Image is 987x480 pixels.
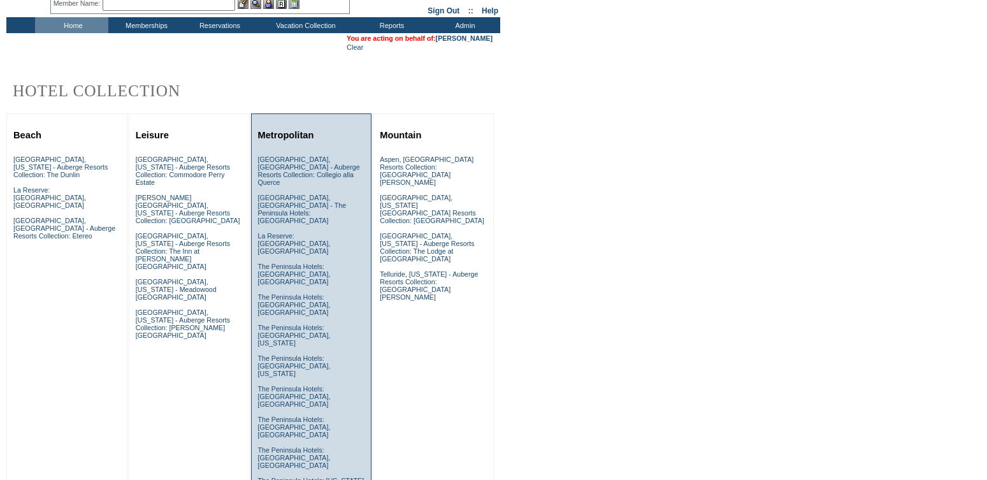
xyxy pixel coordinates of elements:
[255,17,354,33] td: Vacation Collection
[380,270,478,301] a: Telluride, [US_STATE] - Auberge Resorts Collection: [GEOGRAPHIC_DATA][PERSON_NAME]
[258,416,331,439] a: The Peninsula Hotels: [GEOGRAPHIC_DATA], [GEOGRAPHIC_DATA]
[258,194,347,224] a: [GEOGRAPHIC_DATA], [GEOGRAPHIC_DATA] - The Peninsula Hotels: [GEOGRAPHIC_DATA]
[13,130,41,140] a: Beach
[380,156,473,186] a: Aspen, [GEOGRAPHIC_DATA] Resorts Collection: [GEOGRAPHIC_DATA][PERSON_NAME]
[136,156,230,186] a: [GEOGRAPHIC_DATA], [US_STATE] - Auberge Resorts Collection: Commodore Perry Estate
[258,263,331,286] a: The Peninsula Hotels: [GEOGRAPHIC_DATA], [GEOGRAPHIC_DATA]
[258,232,331,255] a: La Reserve: [GEOGRAPHIC_DATA], [GEOGRAPHIC_DATA]
[35,17,108,33] td: Home
[258,446,331,469] a: The Peninsula Hotels: [GEOGRAPHIC_DATA], [GEOGRAPHIC_DATA]
[108,17,182,33] td: Memberships
[136,130,169,140] a: Leisure
[380,194,484,224] a: [GEOGRAPHIC_DATA], [US_STATE][GEOGRAPHIC_DATA] Resorts Collection: [GEOGRAPHIC_DATA]
[182,17,255,33] td: Reservations
[258,354,331,377] a: The Peninsula Hotels: [GEOGRAPHIC_DATA], [US_STATE]
[258,293,331,316] a: The Peninsula Hotels: [GEOGRAPHIC_DATA], [GEOGRAPHIC_DATA]
[258,385,331,408] a: The Peninsula Hotels: [GEOGRAPHIC_DATA], [GEOGRAPHIC_DATA]
[427,17,500,33] td: Admin
[482,6,498,15] a: Help
[13,217,115,240] a: [GEOGRAPHIC_DATA], [GEOGRAPHIC_DATA] - Auberge Resorts Collection: Etereo
[258,156,360,186] a: [GEOGRAPHIC_DATA], [GEOGRAPHIC_DATA] - Auberge Resorts Collection: Collegio alla Querce
[13,156,108,178] a: [GEOGRAPHIC_DATA], [US_STATE] - Auberge Resorts Collection: The Dunlin
[380,232,474,263] a: [GEOGRAPHIC_DATA], [US_STATE] - Auberge Resorts Collection: The Lodge at [GEOGRAPHIC_DATA]
[380,130,421,140] a: Mountain
[258,324,331,347] a: The Peninsula Hotels: [GEOGRAPHIC_DATA], [US_STATE]
[354,17,427,33] td: Reports
[258,130,314,140] a: Metropolitan
[347,43,363,51] a: Clear
[136,194,240,224] a: [PERSON_NAME][GEOGRAPHIC_DATA], [US_STATE] - Auberge Resorts Collection: [GEOGRAPHIC_DATA]
[436,34,493,42] a: [PERSON_NAME]
[347,34,493,42] span: You are acting on behalf of:
[428,6,459,15] a: Sign Out
[136,278,217,301] a: [GEOGRAPHIC_DATA], [US_STATE] - Meadowood [GEOGRAPHIC_DATA]
[13,82,494,100] h2: Hotel Collection
[136,232,230,270] a: [GEOGRAPHIC_DATA], [US_STATE] - Auberge Resorts Collection: The Inn at [PERSON_NAME][GEOGRAPHIC_D...
[468,6,473,15] span: ::
[13,186,86,209] a: La Reserve: [GEOGRAPHIC_DATA], [GEOGRAPHIC_DATA]
[136,309,230,339] a: [GEOGRAPHIC_DATA], [US_STATE] - Auberge Resorts Collection: [PERSON_NAME][GEOGRAPHIC_DATA]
